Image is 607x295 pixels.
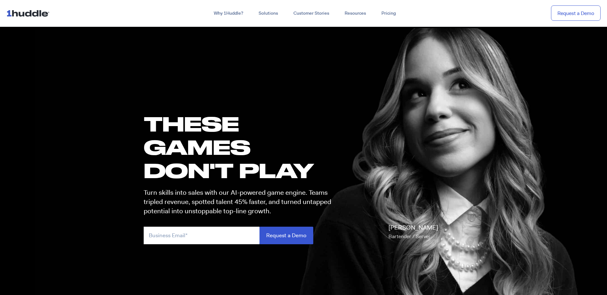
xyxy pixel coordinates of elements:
[144,227,260,244] input: Business Email*
[144,112,337,182] h1: these GAMES DON'T PLAY
[251,8,286,19] a: Solutions
[551,5,601,21] a: Request a Demo
[260,227,313,244] input: Request a Demo
[144,188,337,216] p: Turn skills into sales with our AI-powered game engine. Teams tripled revenue, spotted talent 45%...
[337,8,374,19] a: Resources
[388,233,430,240] span: Bartender / Server
[374,8,403,19] a: Pricing
[286,8,337,19] a: Customer Stories
[388,223,438,241] p: [PERSON_NAME]
[206,8,251,19] a: Why 1Huddle?
[6,7,52,19] img: ...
